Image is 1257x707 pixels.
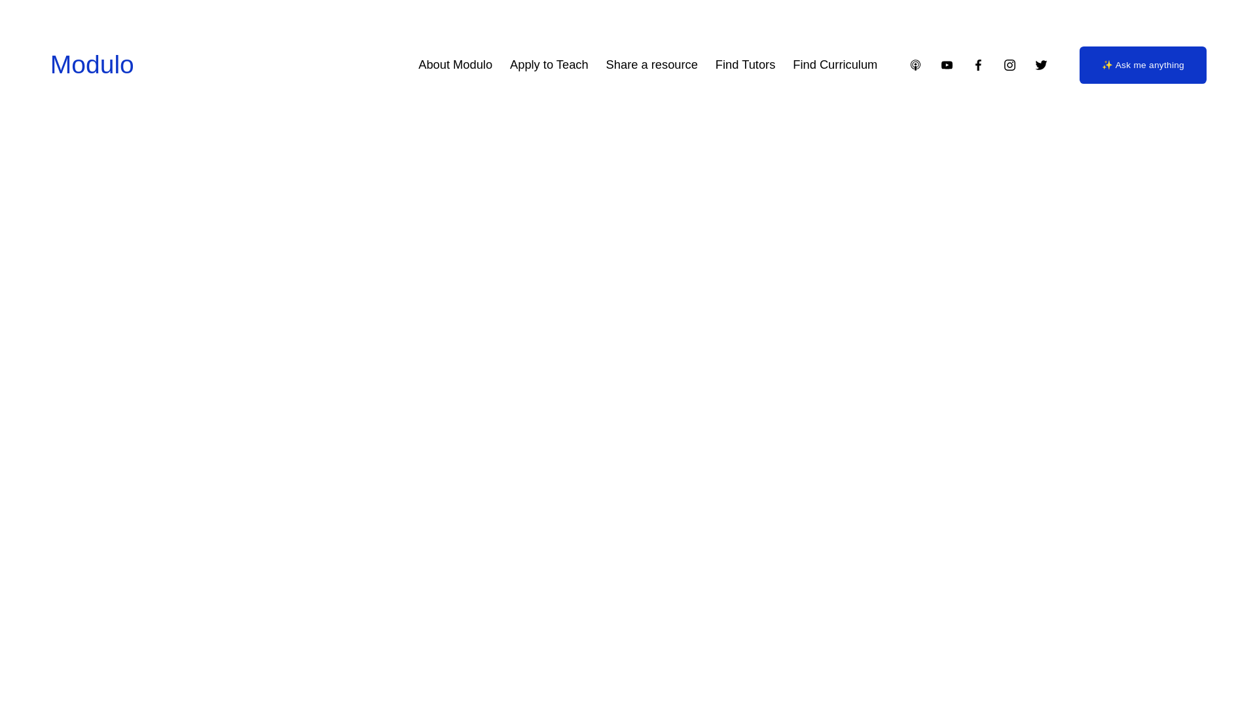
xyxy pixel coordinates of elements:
[1034,58,1048,72] a: Twitter
[940,58,954,72] a: YouTube
[793,53,877,77] a: Find Curriculum
[972,58,985,72] a: Facebook
[716,53,776,77] a: Find Tutors
[50,50,134,79] a: Modulo
[1003,58,1017,72] a: Instagram
[909,58,922,72] a: Apple Podcasts
[510,53,589,77] a: Apply to Teach
[1080,46,1207,84] a: ✨ Ask me anything
[418,53,492,77] a: About Modulo
[606,53,698,77] a: Share a resource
